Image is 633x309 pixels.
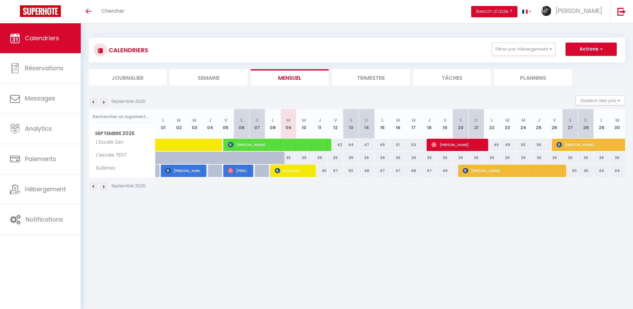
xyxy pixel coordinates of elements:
[350,117,353,123] abbr: S
[453,152,469,164] div: 39
[609,165,625,177] div: 44
[25,155,56,163] span: Paiements
[562,152,578,164] div: 39
[359,139,374,151] div: 47
[318,117,321,123] abbr: J
[332,69,410,85] li: Trimestre
[578,165,593,177] div: 45
[334,117,337,123] abbr: V
[302,117,306,123] abbr: M
[594,165,609,177] div: 44
[459,117,462,123] abbr: S
[25,124,52,133] span: Analytics
[328,165,343,177] div: 47
[566,43,617,56] button: Actions
[396,117,400,123] abbr: M
[107,43,148,58] h3: CALENDRIERS
[234,109,249,139] th: 06
[365,117,368,123] abbr: D
[500,109,515,139] th: 23
[286,117,290,123] abbr: M
[412,117,416,123] abbr: M
[90,139,125,146] span: L'Escale Zen
[162,117,164,123] abbr: L
[437,165,453,177] div: 49
[531,152,547,164] div: 39
[521,117,525,123] abbr: M
[374,109,390,139] th: 15
[515,152,531,164] div: 39
[390,165,406,177] div: 47
[492,43,556,56] button: Filtrer par hébergement
[431,138,483,151] span: [PERSON_NAME]
[615,117,619,123] abbr: M
[406,152,421,164] div: 39
[609,152,625,164] div: 39
[296,152,312,164] div: 39
[463,164,562,177] span: [PERSON_NAME]
[89,69,166,85] li: Journalier
[202,109,218,139] th: 04
[328,152,343,164] div: 39
[547,152,562,164] div: 39
[444,117,447,123] abbr: V
[515,139,531,151] div: 55
[192,117,196,123] abbr: M
[312,152,328,164] div: 39
[475,117,478,123] abbr: D
[280,152,296,164] div: 39
[494,69,572,85] li: Planning
[228,138,327,151] span: [PERSON_NAME]
[609,109,625,139] th: 30
[280,109,296,139] th: 09
[89,129,155,138] span: Septembre 2025
[538,117,540,123] abbr: J
[390,152,406,164] div: 39
[484,139,500,151] div: 49
[228,164,249,177] span: [PERSON_NAME]
[296,109,312,139] th: 10
[359,109,374,139] th: 14
[562,165,578,177] div: 50
[594,152,609,164] div: 39
[20,5,61,17] img: Super Booking
[515,109,531,139] th: 24
[569,117,572,123] abbr: S
[343,139,359,151] div: 44
[547,109,562,139] th: 26
[111,98,146,105] p: Septembre 2025
[406,165,421,177] div: 48
[251,69,329,85] li: Mensuel
[531,139,547,151] div: 56
[390,109,406,139] th: 16
[224,117,227,123] abbr: V
[111,183,146,189] p: Septembre 2025
[156,109,171,139] th: 01
[500,152,515,164] div: 39
[469,152,484,164] div: 39
[343,165,359,177] div: 50
[25,34,59,42] span: Calendriers
[93,111,152,123] input: Rechercher un logement...
[374,165,390,177] div: 47
[25,94,55,102] span: Messages
[240,117,243,123] abbr: S
[484,152,500,164] div: 39
[406,139,421,151] div: 53
[328,139,343,151] div: 42
[90,152,128,159] span: L'escale TEST
[374,139,390,151] div: 49
[421,165,437,177] div: 47
[312,109,328,139] th: 11
[428,117,431,123] abbr: J
[437,109,453,139] th: 19
[101,7,124,14] span: Chercher
[25,64,63,72] span: Réservations
[328,109,343,139] th: 12
[359,152,374,164] div: 39
[165,164,202,177] span: [PERSON_NAME]
[218,109,234,139] th: 05
[265,109,280,139] th: 08
[209,117,211,123] abbr: J
[390,139,406,151] div: 51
